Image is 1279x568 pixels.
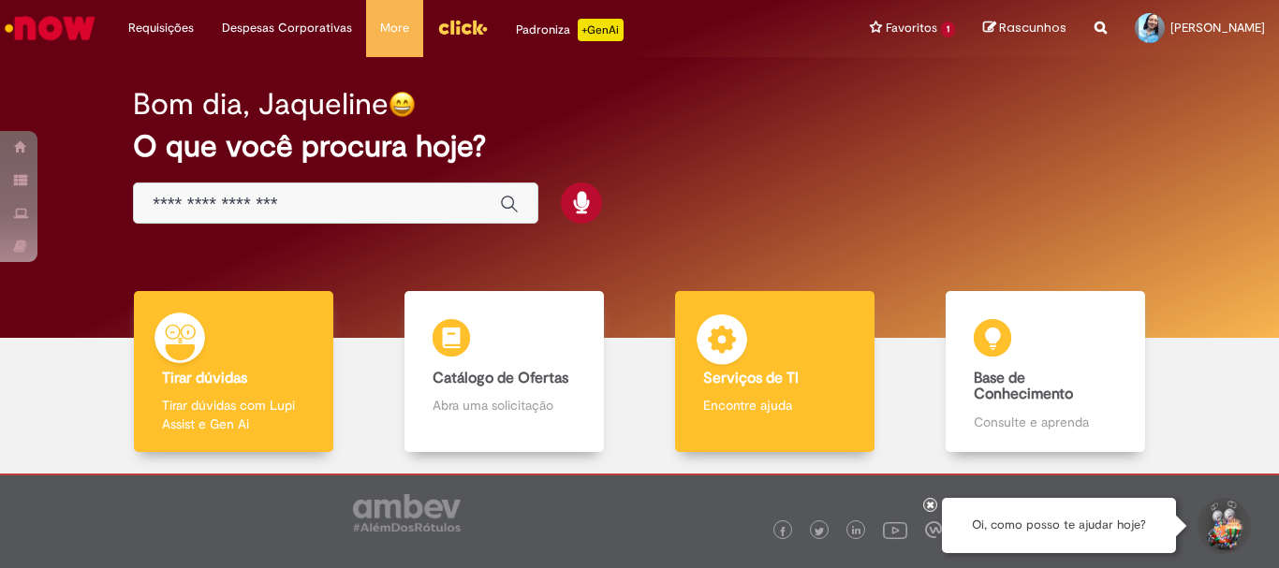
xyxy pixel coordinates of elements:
[162,369,247,387] b: Tirar dúvidas
[886,19,937,37] span: Favoritos
[133,88,389,121] h2: Bom dia, Jaqueline
[852,526,861,537] img: logo_footer_linkedin.png
[222,19,352,37] span: Despesas Corporativas
[98,291,369,453] a: Tirar dúvidas Tirar dúvidas com Lupi Assist e Gen Ai
[353,494,461,532] img: logo_footer_ambev_rotulo_gray.png
[703,396,845,415] p: Encontre ajuda
[162,396,304,433] p: Tirar dúvidas com Lupi Assist e Gen Ai
[815,527,824,536] img: logo_footer_twitter.png
[703,369,799,387] b: Serviços de TI
[433,396,575,415] p: Abra uma solicitação
[133,130,1146,163] h2: O que você procura hoje?
[369,291,639,453] a: Catálogo de Ofertas Abra uma solicitação
[942,498,1176,553] div: Oi, como posso te ajudar hoje?
[925,521,942,538] img: logo_footer_workplace.png
[983,20,1066,37] a: Rascunhos
[516,19,624,41] div: Padroniza
[883,517,907,542] img: logo_footer_youtube.png
[437,13,488,41] img: click_logo_yellow_360x200.png
[380,19,409,37] span: More
[1195,498,1251,554] button: Iniciar Conversa de Suporte
[974,413,1116,431] p: Consulte e aprenda
[910,291,1181,453] a: Base de Conhecimento Consulte e aprenda
[974,369,1073,404] b: Base de Conhecimento
[1170,20,1265,36] span: [PERSON_NAME]
[389,91,416,118] img: happy-face.png
[2,9,98,47] img: ServiceNow
[941,22,955,37] span: 1
[778,527,787,536] img: logo_footer_facebook.png
[578,19,624,41] p: +GenAi
[433,369,568,387] b: Catálogo de Ofertas
[639,291,910,453] a: Serviços de TI Encontre ajuda
[999,19,1066,36] span: Rascunhos
[128,19,194,37] span: Requisições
